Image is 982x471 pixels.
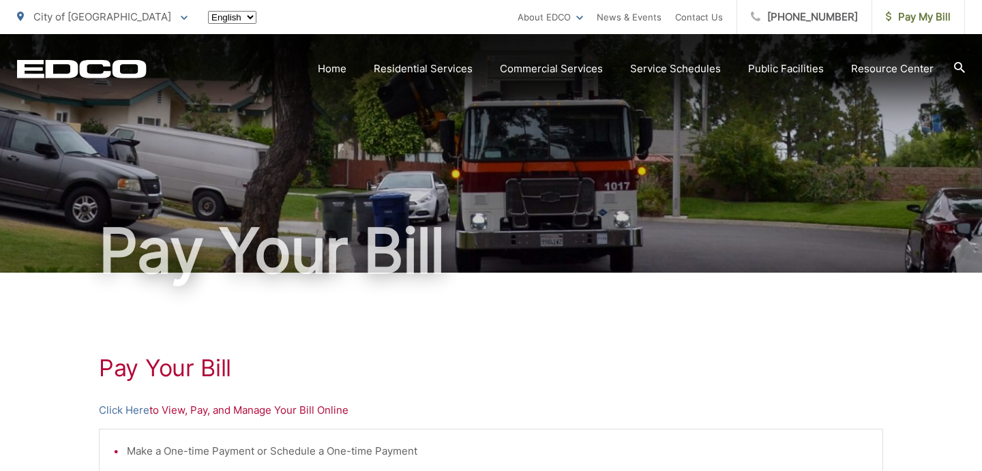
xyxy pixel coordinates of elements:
[675,9,723,25] a: Contact Us
[748,61,824,77] a: Public Facilities
[318,61,346,77] a: Home
[33,10,171,23] span: City of [GEOGRAPHIC_DATA]
[886,9,951,25] span: Pay My Bill
[99,354,883,382] h1: Pay Your Bill
[851,61,934,77] a: Resource Center
[99,402,149,419] a: Click Here
[17,59,147,78] a: EDCD logo. Return to the homepage.
[374,61,473,77] a: Residential Services
[500,61,603,77] a: Commercial Services
[99,402,883,419] p: to View, Pay, and Manage Your Bill Online
[127,443,869,459] li: Make a One-time Payment or Schedule a One-time Payment
[518,9,583,25] a: About EDCO
[597,9,661,25] a: News & Events
[630,61,721,77] a: Service Schedules
[17,217,965,285] h1: Pay Your Bill
[208,11,256,24] select: Select a language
